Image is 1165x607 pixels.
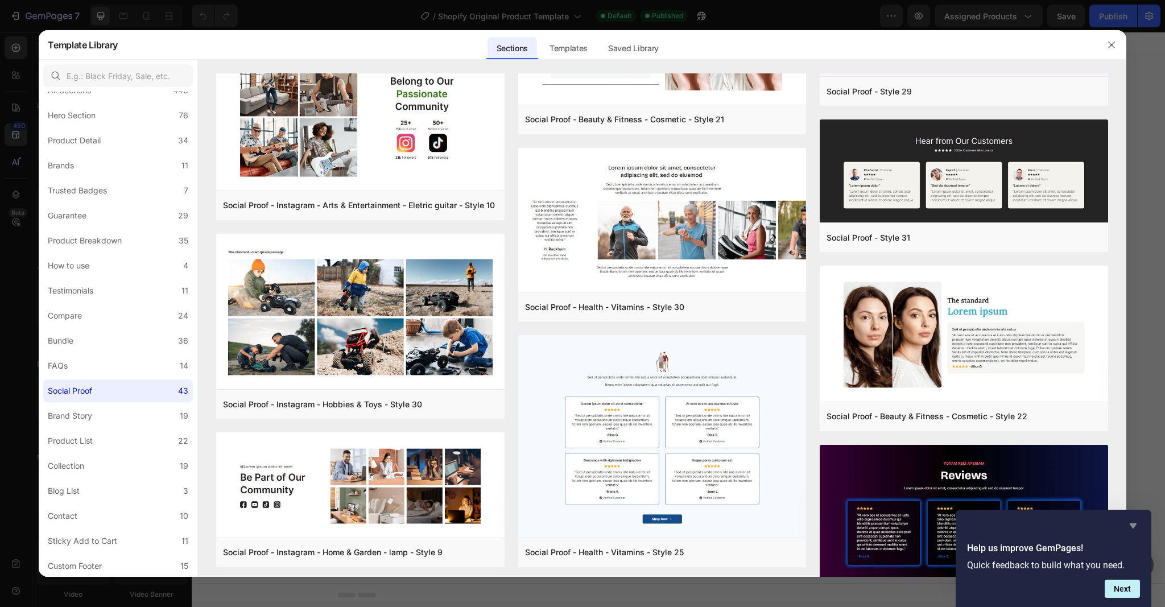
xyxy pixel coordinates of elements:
img: sp31.png [820,119,1108,225]
img: sp10-1.png [216,42,504,193]
img: sp30-1.png [518,148,806,294]
div: Product Breakdown [48,234,122,247]
h2: Help us improve GemPages! [967,542,1140,555]
div: Product Detail [48,134,101,147]
div: Brands [48,159,74,172]
div: Hero Section [48,109,96,122]
div: 4 [183,259,188,272]
div: Custom Footer [48,559,102,573]
span: then drag & drop elements [528,381,613,391]
div: Bundle [48,334,73,348]
div: 24 [178,309,188,323]
div: Saved Library [599,37,668,60]
div: Social Proof [48,384,92,398]
div: 11 [181,534,188,548]
div: Contact [48,509,77,523]
img: sp25.png [518,335,806,540]
p: Quick feedback to build what you need. [967,560,1140,571]
button: Next question [1105,580,1140,598]
div: Social Proof - Style 31 [827,231,910,245]
div: Product List [48,434,93,448]
div: Social Proof - Instagram - Home & Garden - lamp - Style 9 [223,546,443,559]
h2: Template Library [48,30,118,60]
div: Help us improve GemPages! [967,519,1140,598]
div: 43 [178,384,188,398]
img: sp30-2.png [216,234,504,391]
div: Brand Story [48,409,92,423]
span: Product recommendations [449,288,542,302]
div: Compare [48,309,82,323]
div: Social Proof - Beauty & Fitness - Cosmetic - Style 22 [827,410,1027,423]
span: Shopify section: overlapping-images-with-text [416,107,576,121]
div: 10 [180,509,188,523]
div: Sticky Add to Cart [48,534,117,548]
div: Social Proof - Health - Vitamins - Style 25 [525,546,684,559]
div: 19 [180,459,188,473]
span: inspired by CRO experts [359,381,437,391]
span: Product information [461,47,530,60]
div: FAQs [48,359,68,373]
div: Trusted Badges [48,184,107,197]
div: Social Proof - Beauty & Fitness - Cosmetic - Style 21 [525,113,724,126]
div: 15 [180,559,188,573]
div: Social Proof - Health - Vitamins - Style 30 [525,300,684,314]
div: 7 [184,184,188,197]
div: 11 [181,159,188,172]
img: sp22.png [820,266,1108,404]
div: Testimonials [48,284,93,298]
div: 3 [183,484,188,498]
div: Social Proof - Instagram - Hobbies & Toys - Style 30 [223,398,422,411]
div: 76 [179,109,188,122]
div: 36 [178,334,188,348]
div: 11 [181,284,188,298]
div: Choose templates [364,367,433,379]
button: Hide survey [1126,519,1140,532]
div: Social Proof - Style 29 [827,85,912,98]
span: Add section [460,341,514,353]
div: 29 [178,209,188,222]
span: Shopify section: multicolumn [445,167,546,181]
input: E.g.: Black Friday, Sale, etc. [43,64,193,87]
div: Templates [540,37,597,60]
div: How to use [48,259,89,272]
img: sp9.png [216,432,504,540]
div: Generate layout [453,367,513,379]
div: 22 [178,434,188,448]
div: Sections [488,37,537,60]
div: Social Proof - Instagram - Arts & Entertainment - Eletric guitar - Style 10 [223,199,495,212]
div: Add blank section [537,367,606,379]
div: 14 [180,359,188,373]
div: Blog List [48,484,80,498]
span: from URL or image [452,381,513,391]
div: 19 [180,409,188,423]
img: sp26.png [820,445,1108,593]
div: 35 [179,234,188,247]
div: Guarantee [48,209,86,222]
span: Shopify section: faq [461,228,530,241]
div: Collection [48,459,84,473]
div: 34 [178,134,188,147]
